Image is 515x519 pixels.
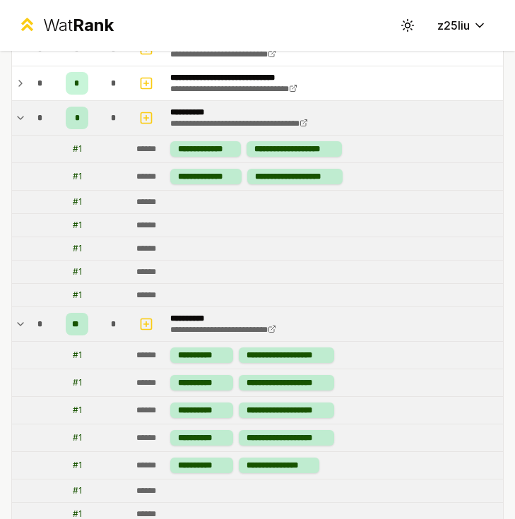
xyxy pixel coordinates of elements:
[17,14,114,37] a: WatRank
[73,460,82,471] div: # 1
[73,243,82,254] div: # 1
[437,17,470,34] span: z25liu
[73,15,114,35] span: Rank
[426,13,498,38] button: z25liu
[73,432,82,443] div: # 1
[73,171,82,182] div: # 1
[73,350,82,361] div: # 1
[73,290,82,301] div: # 1
[73,405,82,416] div: # 1
[73,485,82,496] div: # 1
[73,266,82,278] div: # 1
[43,14,114,37] div: Wat
[73,377,82,388] div: # 1
[73,220,82,231] div: # 1
[73,143,82,155] div: # 1
[73,196,82,208] div: # 1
